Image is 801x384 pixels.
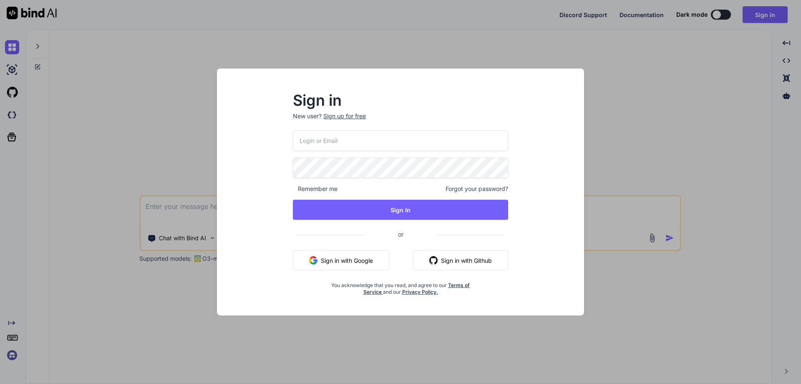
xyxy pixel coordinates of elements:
[446,185,508,193] span: Forgot your password?
[293,130,508,151] input: Login or Email
[402,289,438,295] a: Privacy Policy.
[413,250,508,270] button: Sign in with Github
[293,200,508,220] button: Sign In
[293,94,508,107] h2: Sign in
[323,112,366,120] div: Sign up for free
[363,282,470,295] a: Terms of Service
[293,185,338,193] span: Remember me
[329,277,472,295] div: You acknowledge that you read, and agree to our and our
[429,256,438,264] img: github
[293,112,508,130] p: New user?
[309,256,317,264] img: google
[293,250,389,270] button: Sign in with Google
[365,224,437,244] span: or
